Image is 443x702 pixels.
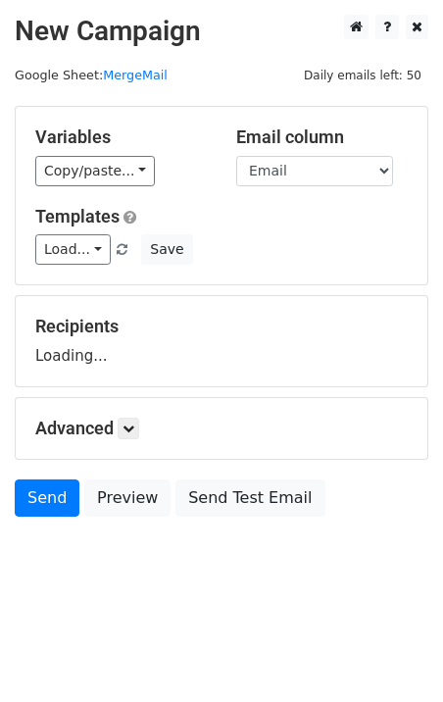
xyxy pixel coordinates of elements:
[35,156,155,186] a: Copy/paste...
[141,234,192,265] button: Save
[84,479,171,517] a: Preview
[15,15,428,48] h2: New Campaign
[175,479,324,517] a: Send Test Email
[15,479,79,517] a: Send
[236,126,408,148] h5: Email column
[35,234,111,265] a: Load...
[35,418,408,439] h5: Advanced
[103,68,168,82] a: MergeMail
[35,316,408,367] div: Loading...
[35,126,207,148] h5: Variables
[15,68,168,82] small: Google Sheet:
[297,68,428,82] a: Daily emails left: 50
[35,206,120,226] a: Templates
[35,316,408,337] h5: Recipients
[297,65,428,86] span: Daily emails left: 50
